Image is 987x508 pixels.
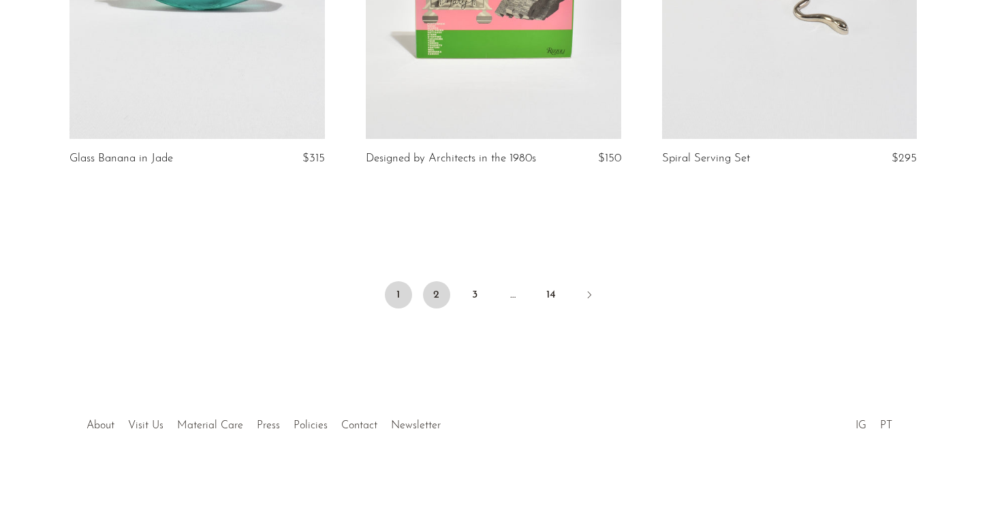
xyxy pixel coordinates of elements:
a: Glass Banana in Jade [69,153,173,165]
a: 2 [423,281,450,308]
a: Contact [341,420,377,431]
span: $295 [892,153,917,164]
span: … [499,281,527,308]
span: 1 [385,281,412,308]
span: $150 [598,153,621,164]
ul: Quick links [80,409,448,435]
a: Press [257,420,280,431]
a: Next [576,281,603,311]
a: PT [880,420,892,431]
a: About [87,420,114,431]
a: Designed by Architects in the 1980s [366,153,536,165]
a: 3 [461,281,488,308]
span: $315 [302,153,325,164]
a: Visit Us [128,420,163,431]
a: Material Care [177,420,243,431]
a: 14 [537,281,565,308]
a: Policies [294,420,328,431]
ul: Social Medias [849,409,899,435]
a: IG [856,420,866,431]
a: Spiral Serving Set [662,153,750,165]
